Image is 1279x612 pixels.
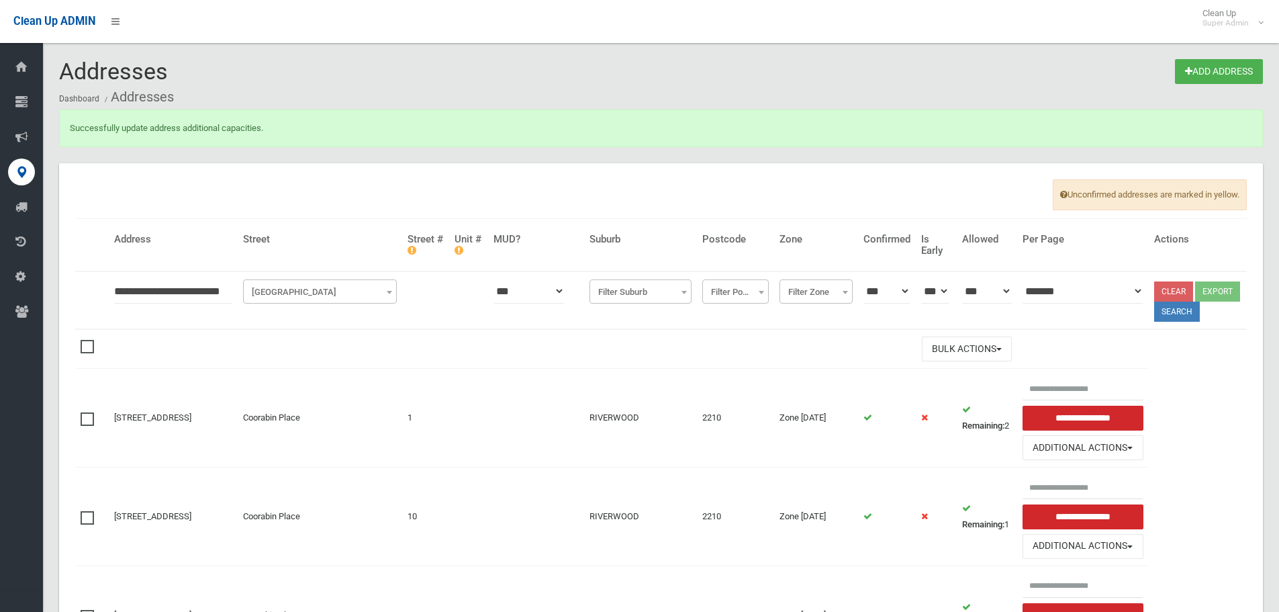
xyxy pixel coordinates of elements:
a: Add Address [1175,59,1263,84]
button: Additional Actions [1023,435,1143,460]
span: Filter Zone [783,283,849,302]
h4: Actions [1154,234,1241,245]
td: RIVERWOOD [584,369,698,468]
button: Export [1195,281,1240,302]
span: Filter Suburb [593,283,689,302]
td: Coorabin Place [238,369,402,468]
td: Zone [DATE] [774,468,858,566]
h4: Address [114,234,232,245]
h4: Allowed [962,234,1012,245]
h4: Is Early [921,234,951,256]
h4: Street # [408,234,444,256]
td: 2210 [697,369,774,468]
span: Addresses [59,58,168,85]
td: 2210 [697,468,774,566]
td: 10 [402,468,449,566]
a: Dashboard [59,94,99,103]
h4: MUD? [493,234,579,245]
button: Additional Actions [1023,534,1143,559]
small: Super Admin [1202,18,1249,28]
span: Filter Street [243,279,397,304]
td: Coorabin Place [238,468,402,566]
button: Search [1154,302,1200,322]
td: 1 [402,369,449,468]
td: RIVERWOOD [584,468,698,566]
span: Filter Street [246,283,393,302]
td: Zone [DATE] [774,369,858,468]
button: Bulk Actions [922,337,1012,361]
span: Filter Zone [779,279,853,304]
td: 1 [957,468,1017,566]
span: Clean Up [1196,8,1262,28]
h4: Unit # [455,234,482,256]
h4: Suburb [589,234,692,245]
h4: Per Page [1023,234,1143,245]
h4: Confirmed [863,234,910,245]
li: Addresses [101,85,174,110]
a: [STREET_ADDRESS] [114,412,191,423]
span: Filter Postcode [706,283,765,302]
a: [STREET_ADDRESS] [114,511,191,521]
h4: Street [243,234,397,245]
span: Clean Up ADMIN [13,15,95,28]
strong: Remaining: [962,421,1004,431]
strong: Remaining: [962,519,1004,529]
span: Filter Postcode [702,279,769,304]
h4: Zone [779,234,853,245]
span: Filter Suburb [589,279,692,304]
span: Unconfirmed addresses are marked in yellow. [1053,179,1247,210]
div: Successfully update address additional capacities. [59,110,1263,147]
a: Clear [1154,281,1193,302]
h4: Postcode [702,234,769,245]
td: 2 [957,369,1017,468]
